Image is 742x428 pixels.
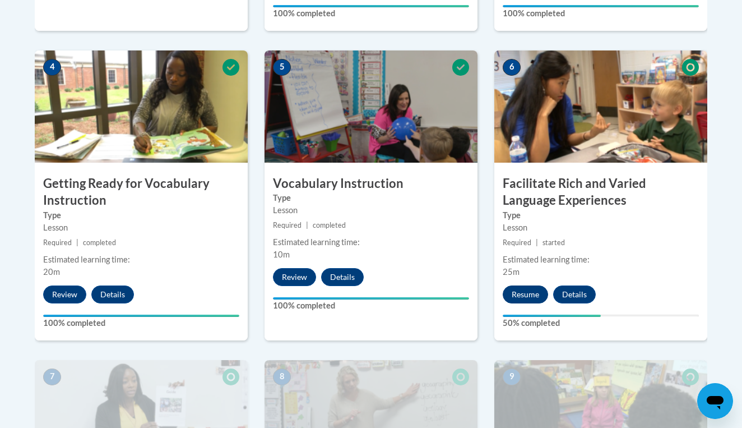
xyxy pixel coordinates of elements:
[43,59,61,76] span: 4
[265,50,477,163] img: Course Image
[43,222,239,234] div: Lesson
[321,268,364,286] button: Details
[503,238,531,247] span: Required
[43,267,60,277] span: 20m
[273,192,469,204] label: Type
[542,238,565,247] span: started
[553,286,596,303] button: Details
[35,175,248,210] h3: Getting Ready for Vocabulary Instruction
[697,383,733,419] iframe: Button to launch messaging window
[503,315,601,317] div: Your progress
[273,204,469,217] div: Lesson
[43,209,239,222] label: Type
[273,250,290,259] span: 10m
[35,50,248,163] img: Course Image
[273,297,469,300] div: Your progress
[43,286,86,303] button: Review
[91,286,134,303] button: Details
[503,5,699,7] div: Your progress
[503,59,521,76] span: 6
[273,369,291,385] span: 8
[43,315,239,317] div: Your progress
[273,268,316,286] button: Review
[313,221,346,229] span: completed
[43,317,239,329] label: 100% completed
[503,209,699,222] label: Type
[503,267,520,277] span: 25m
[503,369,521,385] span: 9
[273,5,469,7] div: Your progress
[43,254,239,266] div: Estimated learning time:
[265,175,477,192] h3: Vocabulary Instruction
[494,175,707,210] h3: Facilitate Rich and Varied Language Experiences
[306,221,308,229] span: |
[503,317,699,329] label: 50% completed
[503,254,699,266] div: Estimated learning time:
[273,236,469,248] div: Estimated learning time:
[503,222,699,234] div: Lesson
[273,300,469,312] label: 100% completed
[503,286,548,303] button: Resume
[83,238,116,247] span: completed
[503,7,699,20] label: 100% completed
[273,7,469,20] label: 100% completed
[43,238,72,247] span: Required
[76,238,78,247] span: |
[273,221,302,229] span: Required
[494,50,707,163] img: Course Image
[536,238,538,247] span: |
[273,59,291,76] span: 5
[43,369,61,385] span: 7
